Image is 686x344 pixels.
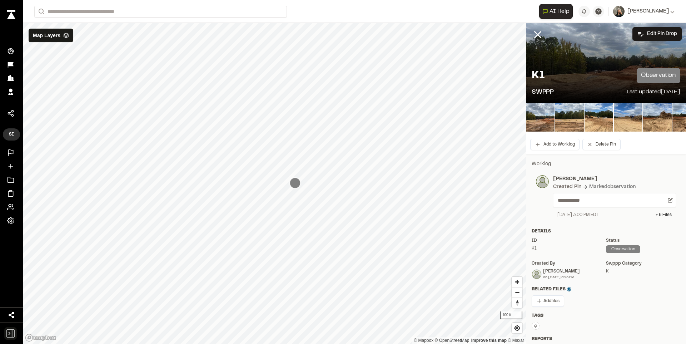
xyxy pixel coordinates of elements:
[543,275,580,280] div: on [DATE] 3:23 PM
[532,295,564,307] button: Addfiles
[627,88,680,97] p: Last updated [DATE]
[512,287,522,298] button: Zoom out
[613,6,675,17] button: [PERSON_NAME]
[589,183,636,191] div: Marked observation
[543,298,560,304] span: Add files
[539,4,576,19] div: Open AI Assistant
[585,103,613,132] img: file
[613,6,625,17] img: User
[7,88,16,95] a: Users
[632,27,682,41] button: Edit Pin Drop
[7,61,16,68] a: Features
[500,311,522,319] div: 100 ft
[643,103,672,132] img: file
[289,177,301,189] div: Map marker
[7,131,16,138] h3: SI
[7,203,16,211] a: Team
[532,245,606,252] div: K1
[606,268,680,275] div: K
[532,160,680,168] p: Worklog
[550,7,570,16] span: AI Help
[526,103,555,132] img: file
[34,6,47,18] button: Search
[7,75,16,82] a: Workspaces
[7,163,16,170] a: New Project
[555,103,584,132] img: file
[557,212,598,218] div: [DATE] 3:00 PM EDT
[532,88,554,97] p: SWPPP
[512,277,522,287] button: Zoom in
[532,270,541,279] img: Raphael Betit
[530,139,580,150] button: Add to Worklog
[553,175,676,183] p: [PERSON_NAME]
[512,323,522,333] button: Find my location
[606,245,640,253] div: observation
[532,260,606,267] div: Created by
[7,190,16,197] a: Reports
[627,8,669,15] span: [PERSON_NAME]
[414,338,433,343] a: Mapbox
[33,31,60,39] span: Map Layers
[532,336,680,342] div: Reports
[512,298,522,308] button: Reset bearing to north
[512,298,522,308] span: Reset bearing to north
[637,68,680,83] p: observation
[614,103,642,132] img: file
[582,139,621,150] button: Delete Pin
[543,268,580,275] div: [PERSON_NAME]
[7,48,16,55] a: Site Dashboard
[532,237,606,244] div: ID
[532,69,545,83] p: K1
[25,334,56,342] a: Mapbox logo
[539,4,573,19] button: Open AI Assistant
[532,286,571,293] span: Related Files
[7,149,16,156] a: Projects
[656,212,672,218] div: + 6 File s
[536,175,549,188] img: photo
[606,260,680,267] div: swppp category
[606,237,680,244] div: Status
[471,338,507,343] a: Map feedback
[532,228,680,235] div: Details
[7,217,16,224] a: Settings
[553,183,581,191] div: Created Pin
[7,10,15,19] img: icon-white-rebrand.svg
[508,338,524,343] a: Maxar
[23,23,526,344] canvas: Map
[7,110,16,117] a: Shares
[532,313,680,319] div: Tags
[7,176,16,183] a: Files
[435,338,469,343] a: OpenStreetMap
[532,322,540,330] button: Edit Tags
